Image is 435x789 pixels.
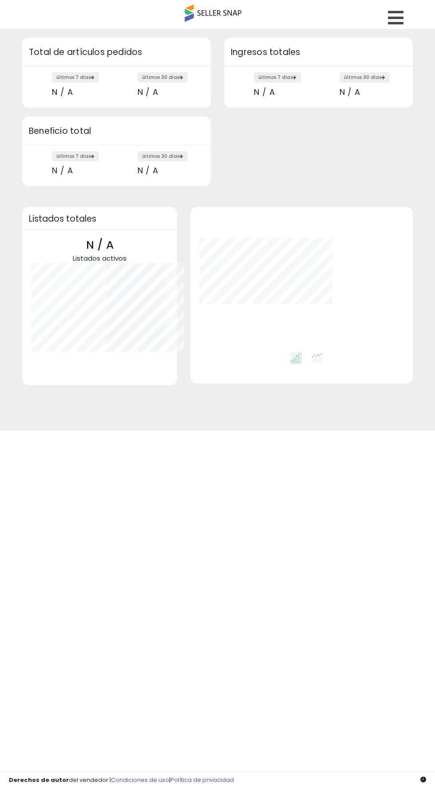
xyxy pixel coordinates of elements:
[29,213,96,225] font: Listados totales
[86,237,114,253] font: N / A
[254,86,275,98] font: N / A
[231,46,300,58] font: Ingresos totales
[73,254,127,263] font: Listados activos
[29,46,142,58] font: Total de artículos pedidos
[56,153,91,160] font: últimos 7 días
[142,74,179,81] font: últimos 30 días
[344,74,381,81] font: últimos 30 días
[29,125,91,137] font: Beneficio total
[56,74,91,81] font: últimos 7 días
[52,165,73,176] font: N / A
[138,86,159,98] font: N / A
[340,86,361,98] font: N / A
[258,74,293,81] font: últimos 7 días
[138,165,159,176] font: N / A
[52,86,73,98] font: N / A
[142,153,179,160] font: últimos 30 días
